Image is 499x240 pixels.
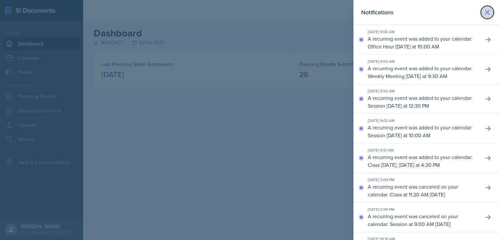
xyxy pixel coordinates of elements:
[368,207,478,212] div: [DATE] 3:09 PM
[368,29,478,35] div: [DATE] 9:04 AM
[368,177,478,183] div: [DATE] 3:09 PM
[368,147,478,153] div: [DATE] 9:01 AM
[368,212,478,228] p: A recurring event was canceled on your calendar: Session at 9:00 AM [DATE]
[368,59,478,64] div: [DATE] 9:03 AM
[368,35,478,50] p: A recurring event was added to your calendar: Office Hour [DATE] at 10:00 AM
[368,183,478,198] p: A recurring event was canceled on your calendar: Class at 11:20 AM [DATE]
[368,124,478,139] p: A recurring event was added to your calendar: Session [DATE] at 10:00 AM
[368,118,478,124] div: [DATE] 9:02 AM
[368,94,478,110] p: A recurring event was added to your calendar: Session [DATE] at 12:30 PM
[368,88,478,94] div: [DATE] 9:03 AM
[368,64,478,80] p: A recurring event was added to your calendar: Weekly Meeting [DATE] at 9:30 AM
[361,8,393,17] h2: Notifications
[368,153,478,169] p: A recurring event was added to your calendar: Class [DATE], [DATE] at 4:20 PM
